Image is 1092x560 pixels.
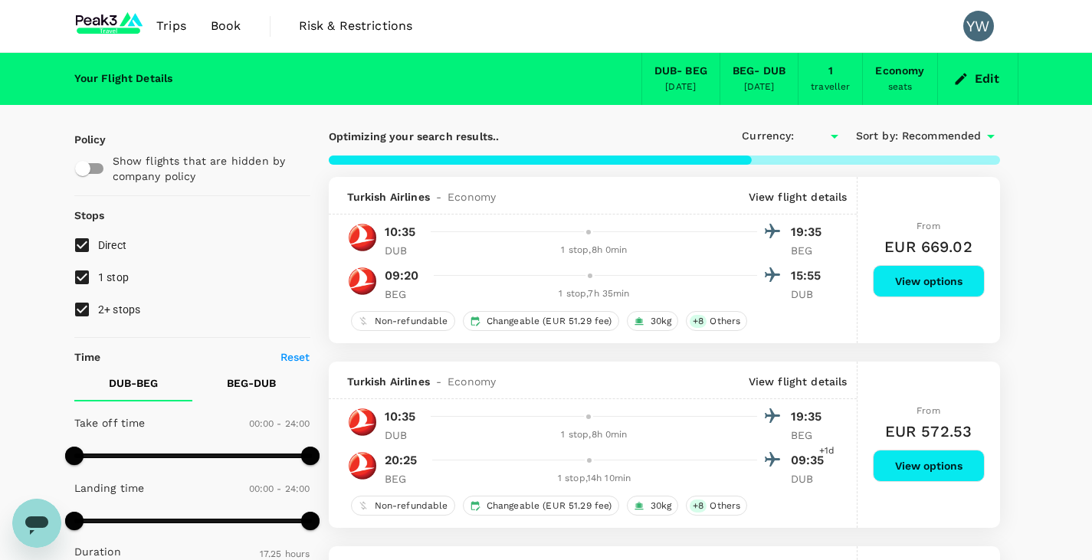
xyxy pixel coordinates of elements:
div: Changeable (EUR 51.29 fee) [463,311,619,331]
span: Economy [448,374,496,389]
p: Time [74,349,101,365]
img: TK [347,407,378,437]
div: Non-refundable [351,311,455,331]
p: 10:35 [385,408,416,426]
img: TK [347,266,378,296]
span: + 8 [690,499,707,513]
p: 19:35 [791,408,829,426]
span: - [430,374,448,389]
span: + 8 [690,315,707,328]
span: From [917,405,940,416]
span: 30kg [644,315,678,328]
p: 09:35 [791,451,829,470]
span: Risk & Restrictions [299,17,413,35]
div: +8Others [686,496,747,516]
span: From [917,221,940,231]
p: Duration [74,544,121,559]
div: Economy [875,63,924,80]
p: 10:35 [385,223,416,241]
span: Trips [156,17,186,35]
span: 2+ stops [98,303,141,316]
div: Non-refundable [351,496,455,516]
span: Others [703,315,746,328]
img: TK [347,450,378,481]
p: 20:25 [385,451,418,470]
span: 00:00 - 24:00 [249,418,310,429]
p: Policy [74,132,88,147]
div: 1 stop , 14h 10min [432,471,757,486]
span: 17.25 hours [260,549,310,559]
span: 30kg [644,499,678,513]
p: Landing time [74,480,145,496]
div: 30kg [627,311,679,331]
span: 00:00 - 24:00 [249,483,310,494]
span: Sort by : [856,128,898,145]
p: Optimizing your search results.. [329,129,664,144]
span: Changeable (EUR 51.29 fee) [480,499,618,513]
button: Edit [950,67,1005,91]
span: Recommended [902,128,982,145]
div: +8Others [686,311,747,331]
span: Economy [448,189,496,205]
p: 09:20 [385,267,419,285]
div: 1 stop , 7h 35min [432,287,757,302]
span: 1 stop [98,271,130,283]
h6: EUR 669.02 [884,234,972,259]
span: - [430,189,448,205]
img: TK [347,222,378,253]
div: [DATE] [665,80,696,95]
div: DUB - BEG [654,63,707,80]
p: BEG [385,471,423,486]
p: View flight details [749,374,848,389]
strong: Stops [74,209,105,221]
button: View options [873,265,985,297]
span: Direct [98,239,127,251]
div: YW [963,11,994,41]
span: +1d [819,444,835,459]
div: 1 stop , 8h 0min [432,243,757,258]
div: BEG - DUB [733,63,785,80]
p: DUB [385,427,423,443]
p: View flight details [749,189,848,205]
div: 1 stop , 8h 0min [432,427,757,443]
div: Your Flight Details [74,70,173,87]
img: PEAK3 TECHNOLOGY (IRELAND) LIMITED [74,9,145,43]
p: BEG [791,427,829,443]
span: Currency : [742,128,794,145]
div: Changeable (EUR 51.29 fee) [463,496,619,516]
div: 30kg [627,496,679,516]
p: Reset [280,349,310,365]
div: seats [888,80,913,95]
div: traveller [811,80,850,95]
span: Others [703,499,746,513]
span: Non-refundable [369,499,454,513]
button: View options [873,450,985,482]
p: DUB [791,287,829,302]
span: Turkish Airlines [347,189,430,205]
h6: EUR 572.53 [885,419,972,444]
p: 19:35 [791,223,829,241]
p: DUB - BEG [109,375,158,391]
p: BEG - DUB [227,375,276,391]
button: Open [824,126,845,147]
span: Non-refundable [369,315,454,328]
p: BEG [791,243,829,258]
p: BEG [385,287,423,302]
p: 15:55 [791,267,829,285]
div: 1 [828,63,833,80]
div: [DATE] [744,80,775,95]
p: Take off time [74,415,146,431]
p: Show flights that are hidden by company policy [113,153,300,184]
span: Turkish Airlines [347,374,430,389]
p: DUB [385,243,423,258]
p: DUB [791,471,829,486]
span: Changeable (EUR 51.29 fee) [480,315,618,328]
iframe: Button to launch messaging window, conversation in progress [12,499,61,548]
span: Book [211,17,241,35]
